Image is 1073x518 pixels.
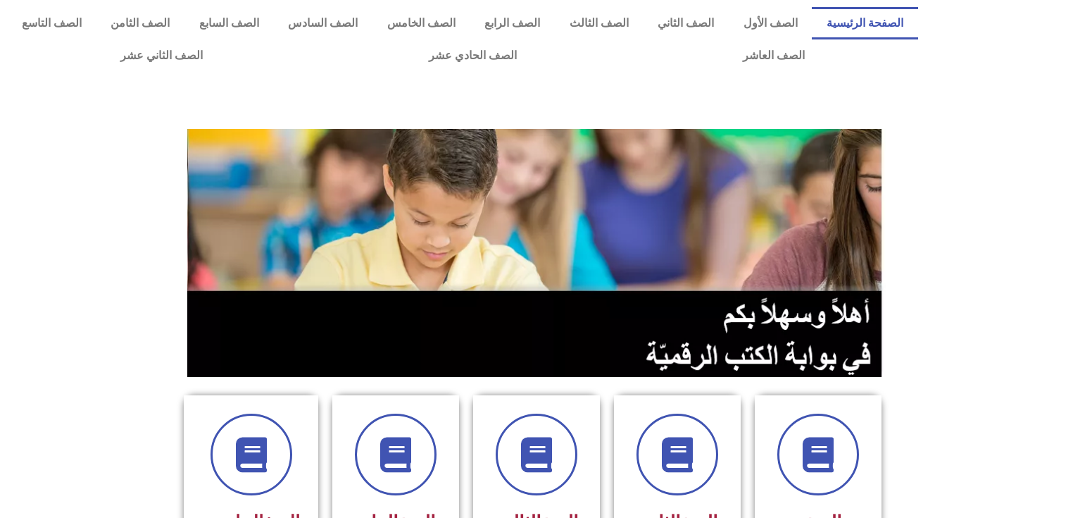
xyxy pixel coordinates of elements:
a: الصف الرابع [470,7,554,39]
a: الصف السادس [273,7,372,39]
a: الصف الثالث [555,7,643,39]
a: الصف الخامس [372,7,470,39]
a: الصف التاسع [7,7,96,39]
a: الصف الأول [729,7,812,39]
a: الصف العاشر [629,39,917,72]
a: الصفحة الرئيسية [812,7,917,39]
a: الصف الثاني [643,7,728,39]
a: الصف الثامن [96,7,184,39]
a: الصف السابع [184,7,273,39]
a: الصف الثاني عشر [7,39,315,72]
a: الصف الحادي عشر [315,39,629,72]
